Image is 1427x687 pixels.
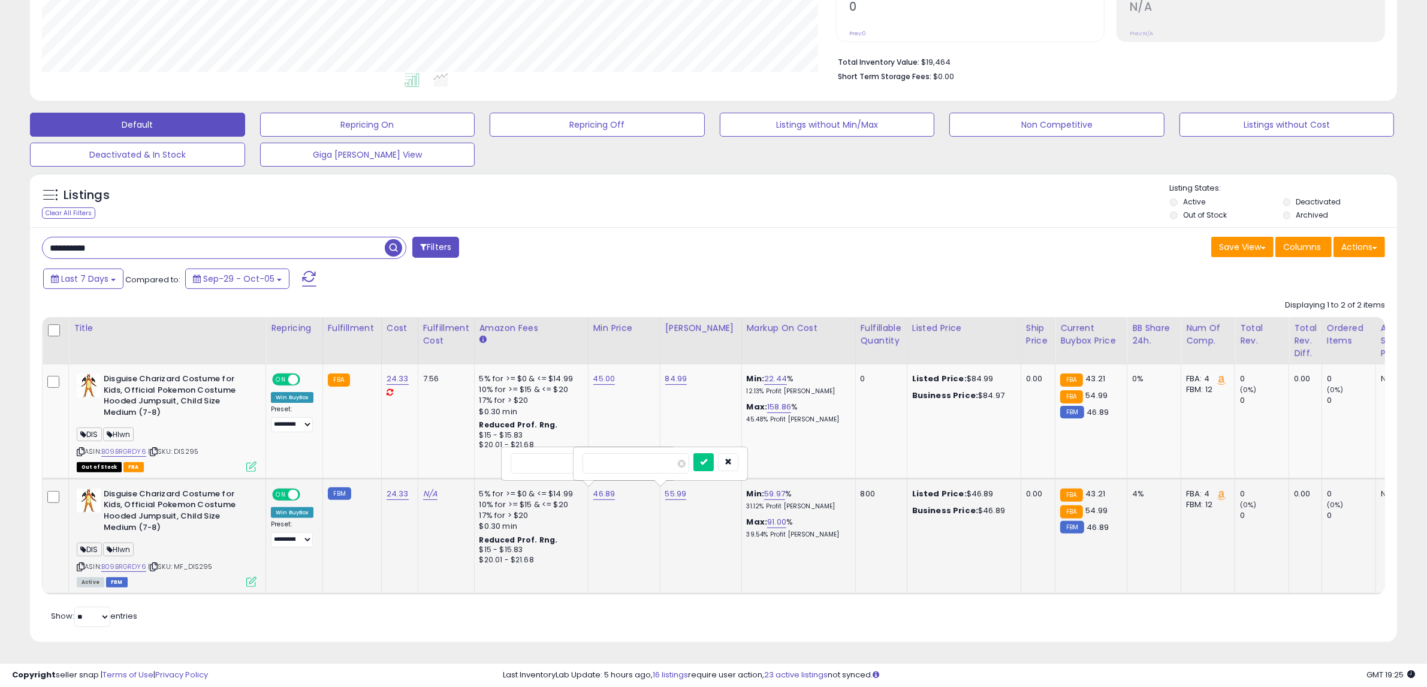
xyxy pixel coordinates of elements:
small: FBM [1060,521,1084,534]
span: ON [273,375,288,385]
span: All listings that are currently out of stock and unavailable for purchase on Amazon [77,462,122,472]
a: 158.86 [767,401,791,413]
b: Business Price: [912,390,978,401]
a: Privacy Policy [155,669,208,680]
div: 5% for >= $0 & <= $14.99 [479,489,579,499]
div: N/A [1381,489,1420,499]
div: 0 [1240,489,1289,499]
span: 43.21 [1086,488,1106,499]
a: 23 active listings [764,669,828,680]
strong: Copyright [12,669,56,680]
button: Sep-29 - Oct-05 [185,269,289,289]
div: Markup on Cost [747,322,850,335]
small: (0%) [1240,385,1257,394]
div: Fulfillment [328,322,376,335]
div: 4% [1132,489,1172,499]
img: 41aBZl1FBDL._SL40_.jpg [77,489,101,513]
div: Listed Price [912,322,1016,335]
img: 41aBZl1FBDL._SL40_.jpg [77,373,101,397]
span: Show: entries [51,610,137,622]
div: $0.30 min [479,406,579,417]
label: Archived [1296,210,1329,220]
div: % [747,373,846,396]
small: FBA [1060,489,1082,502]
div: FBM: 12 [1186,499,1226,510]
div: Total Rev. [1240,322,1284,347]
div: ASIN: [77,373,257,471]
small: FBA [328,373,350,387]
a: 24.33 [387,373,409,385]
button: Default [30,113,245,137]
button: Columns [1275,237,1332,257]
div: Avg Selling Price [1381,322,1425,360]
span: DIS [77,543,102,556]
b: Listed Price: [912,488,967,499]
b: Short Term Storage Fees: [838,71,931,82]
div: % [747,517,846,539]
span: Columns [1283,241,1321,253]
a: 59.97 [764,488,785,500]
div: 0 [1327,395,1375,406]
span: FBM [106,577,128,587]
div: seller snap | | [12,670,208,681]
span: 54.99 [1086,390,1108,401]
div: $46.89 [912,505,1012,516]
b: Total Inventory Value: [838,57,919,67]
p: 31.12% Profit [PERSON_NAME] [747,502,846,511]
a: 16 listings [653,669,688,680]
a: 24.33 [387,488,409,500]
div: [PERSON_NAME] [665,322,737,335]
button: Actions [1334,237,1385,257]
label: Out of Stock [1183,210,1227,220]
span: OFF [298,489,318,499]
a: 91.00 [767,516,786,528]
div: 0 [1327,510,1375,521]
div: ASIN: [77,489,257,586]
button: Repricing On [260,113,475,137]
th: The percentage added to the cost of goods (COGS) that forms the calculator for Min & Max prices. [741,317,855,364]
p: 45.48% Profit [PERSON_NAME] [747,415,846,424]
small: FBA [1060,373,1082,387]
div: Ship Price [1026,322,1050,347]
p: 12.13% Profit [PERSON_NAME] [747,387,846,396]
div: 0.00 [1026,489,1046,499]
div: Last InventoryLab Update: 5 hours ago, require user action, not synced. [503,670,1415,681]
span: 54.99 [1086,505,1108,516]
div: FBA: 4 [1186,373,1226,384]
div: Total Rev. Diff. [1294,322,1317,360]
b: Min: [747,373,765,384]
label: Active [1183,197,1205,207]
div: Fulfillable Quantity [861,322,902,347]
span: Hlwn [103,543,134,556]
div: Preset: [271,520,313,547]
div: 800 [861,489,898,499]
div: 17% for > $20 [479,395,579,406]
a: 45.00 [593,373,616,385]
div: $20.01 - $21.68 [479,555,579,565]
div: Min Price [593,322,655,335]
small: (0%) [1327,500,1344,510]
label: Deactivated [1296,197,1341,207]
span: $0.00 [933,71,954,82]
span: OFF [298,375,318,385]
small: (0%) [1327,385,1344,394]
div: Displaying 1 to 2 of 2 items [1285,300,1385,311]
b: Disguise Charizard Costume for Kids, Official Pokemon Costume Hooded Jumpsuit, Child Size Medium ... [104,373,249,421]
div: FBM: 12 [1186,384,1226,395]
div: 7.56 [423,373,465,384]
div: 0 [1240,395,1289,406]
small: Prev: 0 [849,30,866,37]
small: FBA [1060,390,1082,403]
div: 0 [1327,373,1375,384]
div: Preset: [271,405,313,432]
div: Clear All Filters [42,207,95,219]
div: $84.99 [912,373,1012,384]
div: $15 - $15.83 [479,545,579,555]
div: Amazon Fees [479,322,583,335]
a: 22.44 [764,373,787,385]
span: Sep-29 - Oct-05 [203,273,274,285]
div: Fulfillment Cost [423,322,469,347]
button: Giga [PERSON_NAME] View [260,143,475,167]
a: Terms of Use [102,669,153,680]
div: $46.89 [912,489,1012,499]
